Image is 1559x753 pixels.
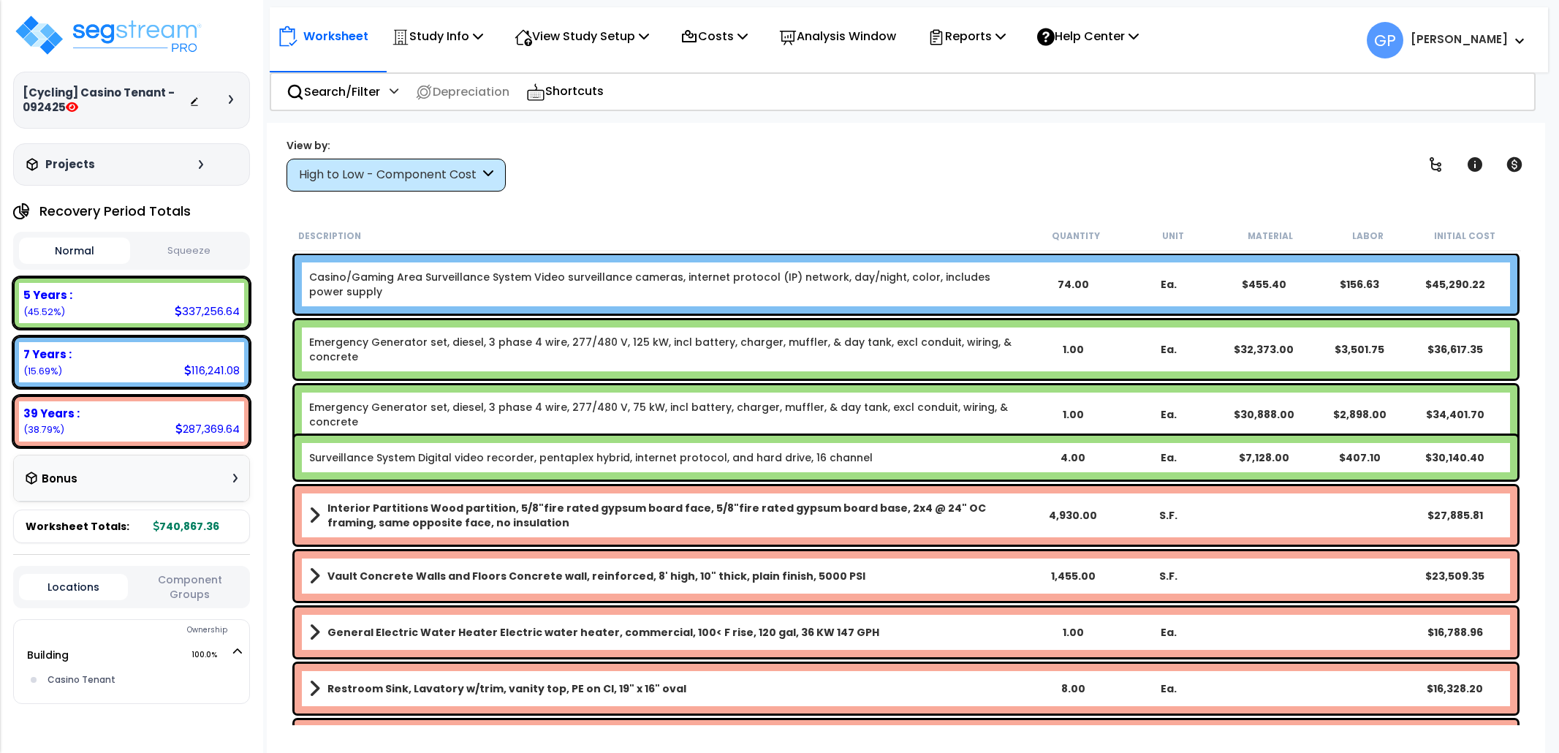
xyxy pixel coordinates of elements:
small: Labor [1352,230,1384,242]
a: Individual Item [309,450,873,465]
div: $156.63 [1312,277,1408,292]
div: $23,509.35 [1407,569,1503,583]
div: 337,256.64 [175,303,240,319]
div: $32,373.00 [1216,342,1312,357]
img: logo_pro_r.png [13,13,203,57]
div: Ea. [1120,407,1216,422]
div: High to Low - Component Cost [299,167,479,183]
div: 4,930.00 [1025,508,1121,523]
div: S.F. [1120,508,1216,523]
div: $407.10 [1312,450,1408,465]
b: 740,867.36 [153,519,219,534]
div: Casino Tenant [44,671,243,689]
p: Worksheet [303,26,368,46]
div: $2,898.00 [1312,407,1408,422]
small: Material [1248,230,1293,242]
small: Unit [1162,230,1184,242]
button: Locations [19,574,128,600]
b: Vault Concrete Walls and Floors Concrete wall, reinforced, 8' high, 10" thick, plain finish, 5000... [327,569,865,583]
div: 1.00 [1025,407,1121,422]
a: Assembly Title [309,622,1025,643]
a: Individual Item [309,335,1025,364]
b: 7 Years : [23,347,72,362]
h3: Bonus [42,473,77,485]
div: $30,888.00 [1216,407,1312,422]
div: Ownership [43,621,249,639]
small: Quantity [1052,230,1100,242]
div: 287,369.64 [175,421,240,436]
div: Shortcuts [518,74,612,110]
div: Depreciation [407,75,517,109]
div: Ea. [1120,342,1216,357]
b: [PERSON_NAME] [1411,31,1508,47]
div: 1.00 [1025,342,1121,357]
b: General Electric Water Heater Electric water heater, commercial, 100< F rise, 120 gal, 36 KW 147 GPH [327,625,879,640]
a: Assembly Title [309,501,1025,530]
div: Ea. [1120,277,1216,292]
button: Component Groups [135,572,244,602]
div: $27,885.81 [1407,508,1503,523]
button: Squeeze [134,238,245,264]
div: $30,140.40 [1407,450,1503,465]
div: 1.00 [1025,625,1121,640]
a: Assembly Title [309,566,1025,586]
div: $455.40 [1216,277,1312,292]
p: Search/Filter [287,82,380,102]
span: GP [1367,22,1403,58]
div: $45,290.22 [1407,277,1503,292]
div: $34,401.70 [1407,407,1503,422]
p: Shortcuts [526,81,604,102]
b: 5 Years : [23,287,72,303]
span: 100.0% [191,646,230,664]
div: $16,788.96 [1407,625,1503,640]
div: 4.00 [1025,450,1121,465]
small: 45.52186507447163% [23,306,65,318]
div: $7,128.00 [1216,450,1312,465]
div: Ea. [1120,681,1216,696]
div: 1,455.00 [1025,569,1121,583]
div: $16,328.20 [1407,681,1503,696]
p: Analysis Window [779,26,896,46]
div: 74.00 [1025,277,1121,292]
div: Ea. [1120,450,1216,465]
a: Building 100.0% [27,648,69,662]
h3: Projects [45,157,95,172]
b: Interior Partitions Wood partition, 5/8"fire rated gypsum board face, 5/8"fire rated gypsum board... [327,501,1025,530]
small: Description [298,230,361,242]
b: Restroom Sink, Lavatory w/trim, vanity top, PE on CI, 19" x 16" oval [327,681,686,696]
div: S.F. [1120,569,1216,583]
p: Costs [680,26,748,46]
button: Normal [19,238,130,264]
div: $36,617.35 [1407,342,1503,357]
p: Study Info [392,26,483,46]
p: Reports [928,26,1006,46]
p: Help Center [1037,26,1139,46]
small: 38.78827108809329% [23,423,64,436]
a: Assembly Title [309,678,1025,699]
div: $3,501.75 [1312,342,1408,357]
div: Ea. [1120,625,1216,640]
h3: [Cycling] Casino Tenant - 092425 [23,86,189,115]
div: 116,241.08 [184,363,240,378]
a: Individual Item [309,400,1025,429]
p: Depreciation [415,82,509,102]
p: View Study Setup [515,26,649,46]
a: Individual Item [309,270,1025,299]
small: Initial Cost [1434,230,1495,242]
div: View by: [287,138,506,153]
small: 15.689863837435084% [23,365,62,377]
b: 39 Years : [23,406,80,421]
span: Worksheet Totals: [26,519,129,534]
h4: Recovery Period Totals [39,204,191,219]
div: 8.00 [1025,681,1121,696]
